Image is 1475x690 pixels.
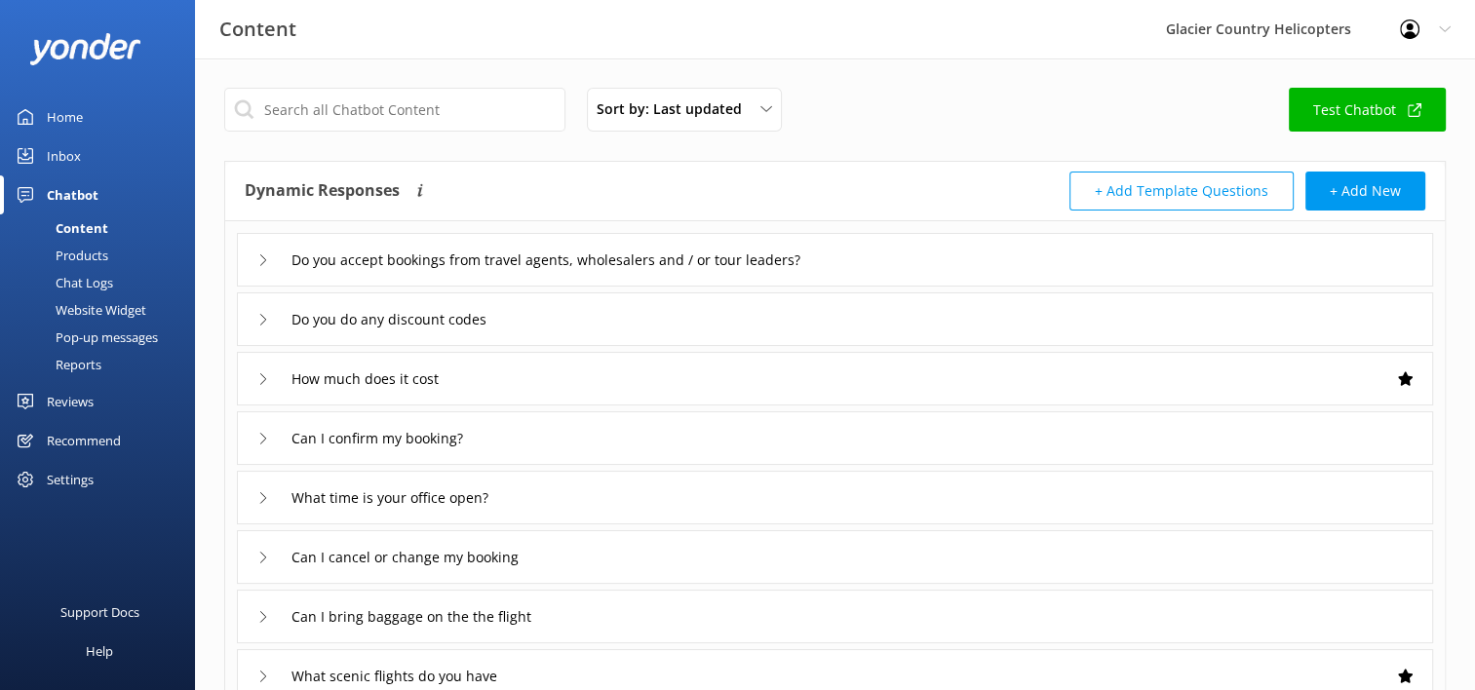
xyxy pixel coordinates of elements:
[47,460,94,499] div: Settings
[597,98,754,120] span: Sort by: Last updated
[47,421,121,460] div: Recommend
[47,175,98,214] div: Chatbot
[12,214,108,242] div: Content
[29,33,141,65] img: yonder-white-logo.png
[1289,88,1446,132] a: Test Chatbot
[12,324,158,351] div: Pop-up messages
[245,172,400,211] h4: Dynamic Responses
[12,242,195,269] a: Products
[1069,172,1294,211] button: + Add Template Questions
[12,324,195,351] a: Pop-up messages
[12,269,113,296] div: Chat Logs
[224,88,565,132] input: Search all Chatbot Content
[12,296,195,324] a: Website Widget
[47,382,94,421] div: Reviews
[12,351,195,378] a: Reports
[60,593,139,632] div: Support Docs
[12,351,101,378] div: Reports
[12,296,146,324] div: Website Widget
[12,242,108,269] div: Products
[47,97,83,136] div: Home
[86,632,113,671] div: Help
[12,214,195,242] a: Content
[219,14,296,45] h3: Content
[1305,172,1425,211] button: + Add New
[47,136,81,175] div: Inbox
[12,269,195,296] a: Chat Logs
